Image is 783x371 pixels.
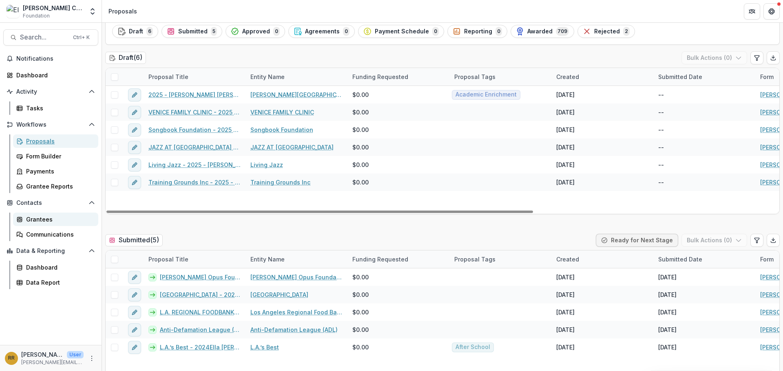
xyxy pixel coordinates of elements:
[3,244,98,257] button: Open Data & Reporting
[556,308,575,316] div: [DATE]
[551,68,653,86] div: Created
[246,68,347,86] div: Entity Name
[13,101,98,115] a: Tasks
[26,263,92,272] div: Dashboard
[347,68,449,86] div: Funding Requested
[250,325,338,334] a: Anti-Defamation League (ADL)
[596,234,678,247] button: Ready for Next Stage
[273,27,280,36] span: 0
[653,68,755,86] div: Submitted Date
[250,308,343,316] a: Los Angeles Regional Food Bank
[26,152,92,160] div: Form Builder
[128,288,141,301] button: edit
[347,250,449,268] div: Funding Requested
[13,261,98,274] a: Dashboard
[556,273,575,281] div: [DATE]
[767,234,780,247] button: Export table data
[26,182,92,191] div: Grantee Reports
[148,108,241,116] a: VENICE FAMILY CLINIC - 2025 - [PERSON_NAME] [PERSON_NAME] Form
[160,325,241,334] a: Anti-Defamation League (ADL) - 2025 - [PERSON_NAME] [PERSON_NAME] Form
[250,108,314,116] a: VENICE FAMILY CLINIC
[681,234,747,247] button: Bulk Actions (0)
[352,290,369,299] span: $0.00
[577,25,635,38] button: Rejected2
[26,167,92,176] div: Payments
[26,230,92,239] div: Communications
[658,143,664,151] div: --
[658,125,664,134] div: --
[551,250,653,268] div: Created
[148,90,241,99] a: 2025 - [PERSON_NAME] [PERSON_NAME] Form
[178,28,208,35] span: Submitted
[250,178,310,187] a: Training Grounds Inc
[449,250,551,268] div: Proposal Tags
[556,343,575,351] div: [DATE]
[21,359,84,366] p: [PERSON_NAME][EMAIL_ADDRESS][DOMAIN_NAME]
[3,68,98,82] a: Dashboard
[160,290,241,299] a: [GEOGRAPHIC_DATA] - 2025 - [PERSON_NAME] [PERSON_NAME] Form
[16,121,85,128] span: Workflows
[16,248,85,255] span: Data & Reporting
[144,72,193,81] div: Proposal Title
[250,273,343,281] a: [PERSON_NAME] Opus Foundation
[352,343,369,351] span: $0.00
[449,72,500,81] div: Proposal Tags
[13,228,98,241] a: Communications
[160,308,241,316] a: L.A. REGIONAL FOODBANK - 2025 - [PERSON_NAME] [PERSON_NAME] Form
[26,104,92,112] div: Tasks
[352,178,369,187] span: $0.00
[148,125,241,134] a: Songbook Foundation - 2025 - [PERSON_NAME] [PERSON_NAME] Form
[551,255,584,263] div: Created
[375,28,429,35] span: Payment Schedule
[658,90,664,99] div: --
[658,178,664,187] div: --
[246,250,347,268] div: Entity Name
[128,176,141,189] button: edit
[105,5,140,17] nav: breadcrumb
[658,308,677,316] div: [DATE]
[13,134,98,148] a: Proposals
[13,276,98,289] a: Data Report
[352,90,369,99] span: $0.00
[250,290,308,299] a: [GEOGRAPHIC_DATA]
[144,250,246,268] div: Proposal Title
[352,273,369,281] span: $0.00
[288,25,355,38] button: Agreements0
[556,290,575,299] div: [DATE]
[653,72,707,81] div: Submitted Date
[20,33,68,41] span: Search...
[7,5,20,18] img: Ella Fitzgerald Charitable Foundation
[16,88,85,95] span: Activity
[767,51,780,64] button: Export table data
[87,353,97,363] button: More
[352,308,369,316] span: $0.00
[556,27,569,36] span: 709
[129,28,143,35] span: Draft
[128,271,141,284] button: edit
[128,341,141,354] button: edit
[23,12,50,20] span: Foundation
[347,255,413,263] div: Funding Requested
[343,27,349,36] span: 0
[3,52,98,65] button: Notifications
[13,149,98,163] a: Form Builder
[556,108,575,116] div: [DATE]
[87,3,98,20] button: Open entity switcher
[250,143,334,151] a: JAZZ AT [GEOGRAPHIC_DATA]
[128,141,141,154] button: edit
[144,255,193,263] div: Proposal Title
[352,325,369,334] span: $0.00
[112,25,158,38] button: Draft6
[447,25,507,38] button: Reporting0
[755,72,779,81] div: Form
[653,250,755,268] div: Submitted Date
[226,25,285,38] button: Approved0
[556,125,575,134] div: [DATE]
[352,108,369,116] span: $0.00
[551,72,584,81] div: Created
